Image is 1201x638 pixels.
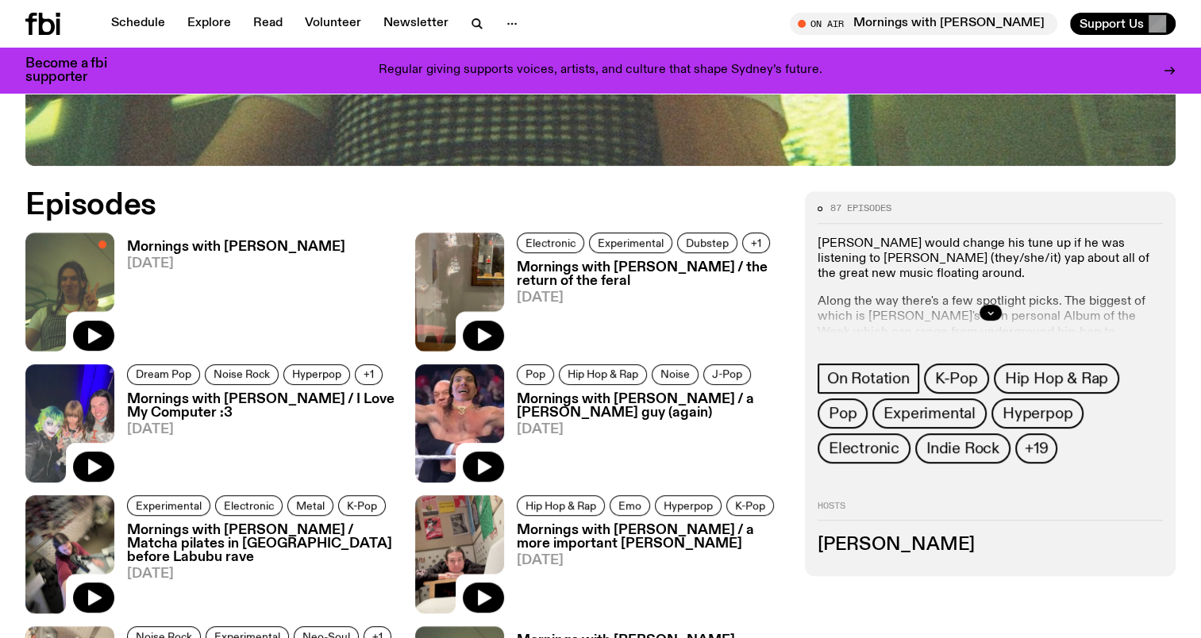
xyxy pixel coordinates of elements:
p: Regular giving supports voices, artists, and culture that shape Sydney’s future. [379,63,822,78]
button: +1 [355,364,383,385]
h3: Mornings with [PERSON_NAME] / I Love My Computer :3 [127,393,396,420]
a: Hyperpop [991,398,1084,429]
img: Jim leaning their chin on the arm of the couch in the fbi studio. [415,495,504,613]
a: Mornings with [PERSON_NAME] / a more important [PERSON_NAME][DATE] [504,524,786,613]
span: Dubstep [686,237,729,249]
a: Electronic [517,233,584,253]
a: K-Pop [924,363,989,394]
span: [DATE] [127,423,396,436]
a: Indie Rock [915,433,1010,463]
a: Hip Hop & Rap [994,363,1119,394]
h3: Mornings with [PERSON_NAME] [127,240,345,254]
span: Hip Hop & Rap [525,499,596,511]
span: Hip Hop & Rap [568,368,638,380]
a: On Rotation [818,363,919,394]
a: Dream Pop [127,364,200,385]
span: [DATE] [517,554,786,567]
a: K-Pop [338,495,386,516]
span: [DATE] [127,567,396,581]
span: Hyperpop [1003,405,1072,422]
span: On Rotation [827,370,910,387]
span: Hyperpop [664,499,713,511]
a: Hip Hop & Rap [559,364,647,385]
span: Noise Rock [214,368,270,380]
h3: Become a fbi supporter [25,57,127,84]
span: K-Pop [935,370,978,387]
a: Newsletter [374,13,458,35]
a: Experimental [872,398,987,429]
span: Electronic [829,440,899,457]
a: K-Pop [726,495,774,516]
a: Mornings with [PERSON_NAME] / a [PERSON_NAME] guy (again)[DATE] [504,393,786,482]
span: 87 episodes [830,204,891,213]
a: Pop [517,364,554,385]
button: Support Us [1070,13,1176,35]
p: [PERSON_NAME] would change his tune up if he was listening to [PERSON_NAME] (they/she/it) yap abo... [818,236,1163,282]
a: Pop [818,398,868,429]
button: On AirMornings with [PERSON_NAME] [790,13,1057,35]
a: Mornings with [PERSON_NAME] / I Love My Computer :3[DATE] [114,393,396,482]
a: Schedule [102,13,175,35]
span: Experimental [883,405,976,422]
h3: [PERSON_NAME] [818,536,1163,554]
span: [DATE] [127,257,345,271]
span: Metal [296,499,325,511]
a: Experimental [589,233,672,253]
img: A high angle 0.5x selfie of Jim in the studio. [25,495,114,613]
img: A poor photoshop of Jim's face onto the body of Seth Rollins, who is holding the WWE World Heavyw... [415,364,504,482]
h3: Mornings with [PERSON_NAME] / a more important [PERSON_NAME] [517,524,786,551]
span: +1 [364,368,374,380]
img: A selfie of Dyan Tai, Ninajirachi and Jim. [25,364,114,482]
a: Electronic [818,433,910,463]
h2: Hosts [818,502,1163,521]
span: J-Pop [712,368,742,380]
span: Hip Hop & Rap [1005,370,1108,387]
a: Experimental [127,495,210,516]
img: A selfie of Jim taken in the reflection of the window of the fbi radio studio. [415,233,504,351]
a: Hyperpop [655,495,722,516]
a: Dubstep [677,233,737,253]
span: +1 [751,237,761,249]
a: Noise [652,364,699,385]
span: K-Pop [735,499,765,511]
span: [DATE] [517,423,786,436]
a: Emo [610,495,650,516]
span: K-Pop [347,499,377,511]
a: J-Pop [703,364,751,385]
h3: Mornings with [PERSON_NAME] / a [PERSON_NAME] guy (again) [517,393,786,420]
a: Read [244,13,292,35]
a: Explore [178,13,241,35]
span: Noise [660,368,690,380]
a: Mornings with [PERSON_NAME] / Matcha pilates in [GEOGRAPHIC_DATA] before Labubu rave[DATE] [114,524,396,613]
img: Jim Kretschmer in a really cute outfit with cute braids, standing on a train holding up a peace s... [25,233,114,351]
span: Electronic [525,237,575,249]
span: Emo [618,499,641,511]
span: Experimental [136,499,202,511]
h3: Mornings with [PERSON_NAME] / the return of the feral [517,261,786,288]
a: Mornings with [PERSON_NAME] / the return of the feral[DATE] [504,261,786,351]
span: Dream Pop [136,368,191,380]
span: Support Us [1080,17,1144,31]
h2: Episodes [25,191,786,220]
span: Experimental [598,237,664,249]
span: Pop [525,368,545,380]
button: +19 [1015,433,1057,463]
a: Hyperpop [283,364,350,385]
span: Indie Rock [926,440,999,457]
span: Electronic [224,499,274,511]
h3: Mornings with [PERSON_NAME] / Matcha pilates in [GEOGRAPHIC_DATA] before Labubu rave [127,524,396,564]
button: +1 [742,233,770,253]
span: Pop [829,405,856,422]
a: Hip Hop & Rap [517,495,605,516]
span: [DATE] [517,291,786,305]
a: Metal [287,495,333,516]
a: Electronic [215,495,283,516]
span: +19 [1025,440,1048,457]
a: Volunteer [295,13,371,35]
a: Mornings with [PERSON_NAME][DATE] [114,240,345,351]
span: Hyperpop [292,368,341,380]
a: Noise Rock [205,364,279,385]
